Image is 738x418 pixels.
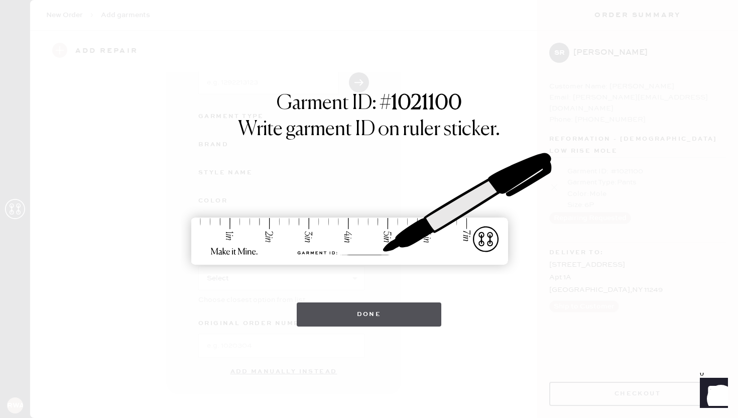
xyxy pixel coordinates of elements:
h1: Write garment ID on ruler sticker. [238,118,500,142]
iframe: Front Chat [690,373,733,416]
img: ruler-sticker-sharpie.svg [181,127,557,292]
strong: 1021100 [391,93,462,114]
button: Done [297,302,442,327]
h1: Garment ID: # [277,91,462,118]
